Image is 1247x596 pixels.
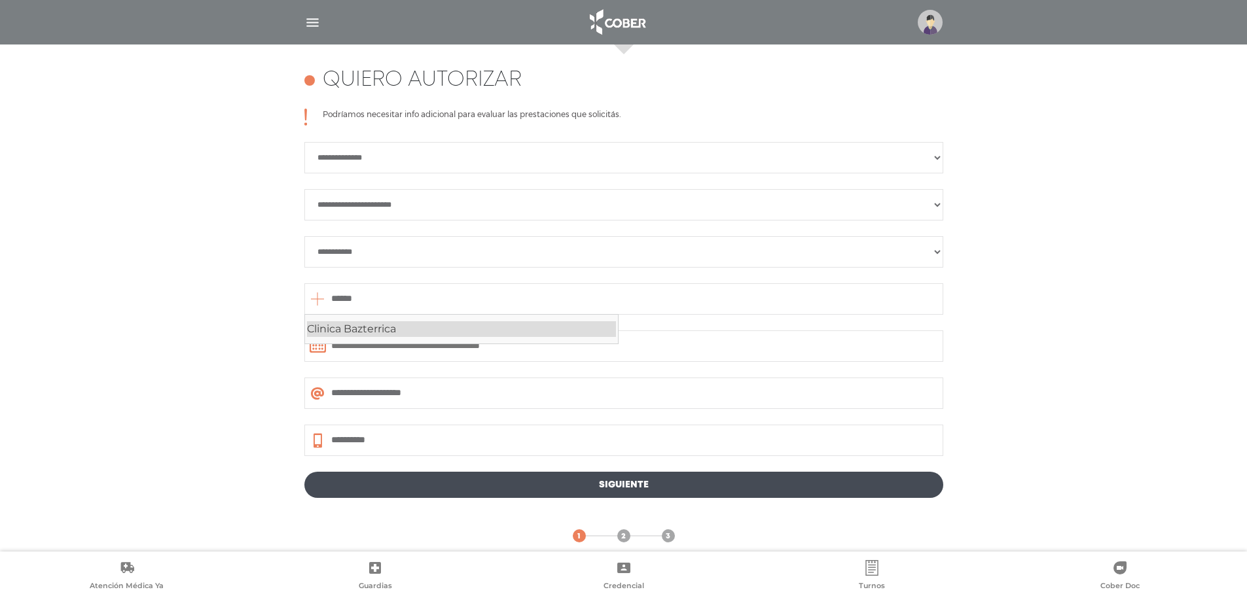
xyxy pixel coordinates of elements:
[359,581,392,593] span: Guardias
[662,529,675,542] a: 3
[621,531,626,542] span: 2
[3,560,251,593] a: Atención Médica Ya
[323,68,522,93] h4: Quiero autorizar
[90,581,164,593] span: Atención Médica Ya
[307,321,616,337] div: Clinica Bazterrica
[583,7,651,38] img: logo_cober_home-white.png
[859,581,885,593] span: Turnos
[996,560,1244,593] a: Cober Doc
[304,472,943,498] a: Siguiente
[1100,581,1140,593] span: Cober Doc
[666,531,670,542] span: 3
[604,581,644,593] span: Credencial
[323,109,621,126] p: Podríamos necesitar info adicional para evaluar las prestaciones que solicitás.
[748,560,996,593] a: Turnos
[251,560,499,593] a: Guardias
[499,560,748,593] a: Credencial
[573,529,586,542] a: 1
[617,529,630,542] a: 2
[304,14,321,31] img: Cober_menu-lines-white.svg
[918,10,943,35] img: profile-placeholder.svg
[577,531,581,542] span: 1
